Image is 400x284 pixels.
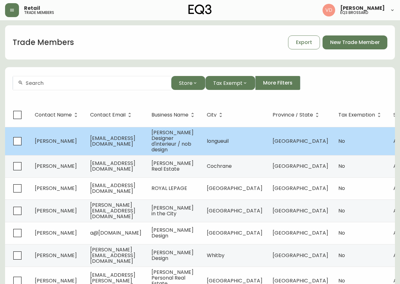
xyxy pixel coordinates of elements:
span: Business Name [151,113,188,117]
span: Cochrane [207,162,232,170]
span: No [338,252,345,259]
span: Business Name [151,112,197,118]
span: [PERSON_NAME] in the City [151,204,194,217]
span: [PERSON_NAME] [35,252,77,259]
span: [PERSON_NAME] [35,137,77,145]
span: [GEOGRAPHIC_DATA] [273,207,328,214]
span: More Filters [263,79,292,86]
span: Export [296,39,312,46]
span: [GEOGRAPHIC_DATA] [207,185,262,192]
button: Tax Exempt [205,76,255,90]
span: Whitby [207,252,225,259]
span: [GEOGRAPHIC_DATA] [273,229,328,237]
span: [GEOGRAPHIC_DATA] [273,137,328,145]
span: Tax Exempt [213,79,243,87]
span: [PERSON_NAME] Real Estate [151,160,194,173]
h5: eq3 brossard [340,11,368,15]
img: 34cbe8de67806989076631741e6a7c6b [323,4,335,16]
span: longueuil [207,137,229,145]
span: [PERSON_NAME] Designer d'interieur / nob design [151,129,194,153]
span: [EMAIL_ADDRESS][DOMAIN_NAME] [90,182,135,195]
span: Contact Email [90,113,126,117]
span: a@[DOMAIN_NAME] [90,229,141,237]
span: No [338,207,345,214]
span: [PERSON_NAME] [35,229,77,237]
button: New Trade Member [323,35,387,49]
span: Tax Exemption [338,113,375,117]
span: Contact Email [90,112,134,118]
span: [EMAIL_ADDRESS][DOMAIN_NAME] [90,160,135,173]
span: No [338,229,345,237]
span: [GEOGRAPHIC_DATA] [273,162,328,170]
span: Tax Exemption [338,112,383,118]
span: City [207,113,217,117]
button: Export [288,35,320,49]
span: Retail [24,6,40,11]
span: [PERSON_NAME] [340,6,385,11]
span: [GEOGRAPHIC_DATA] [273,252,328,259]
h1: Trade Members [13,37,74,48]
span: [GEOGRAPHIC_DATA] [207,207,262,214]
img: logo [188,4,212,15]
span: [PERSON_NAME] [35,162,77,170]
span: [PERSON_NAME] Design [151,226,194,239]
span: Province / State [273,113,313,117]
span: [PERSON_NAME][EMAIL_ADDRESS][DOMAIN_NAME] [90,201,135,220]
span: Province / State [273,112,321,118]
span: [EMAIL_ADDRESS][DOMAIN_NAME] [90,135,135,148]
span: [PERSON_NAME] [35,207,77,214]
span: No [338,162,345,170]
span: Contact Name [35,112,80,118]
span: New Trade Member [330,39,380,46]
span: No [338,185,345,192]
span: [PERSON_NAME] [35,185,77,192]
span: Store [179,79,193,87]
span: No [338,137,345,145]
button: Store [171,76,205,90]
span: [PERSON_NAME][EMAIL_ADDRESS][DOMAIN_NAME] [90,246,135,265]
span: ROYAL LEPAGE [151,185,187,192]
span: [GEOGRAPHIC_DATA] [273,185,328,192]
span: [GEOGRAPHIC_DATA] [207,229,262,237]
input: Search [26,80,166,86]
button: More Filters [255,76,300,90]
span: [PERSON_NAME] Design [151,249,194,262]
h5: trade members [24,11,54,15]
span: City [207,112,225,118]
span: Contact Name [35,113,72,117]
